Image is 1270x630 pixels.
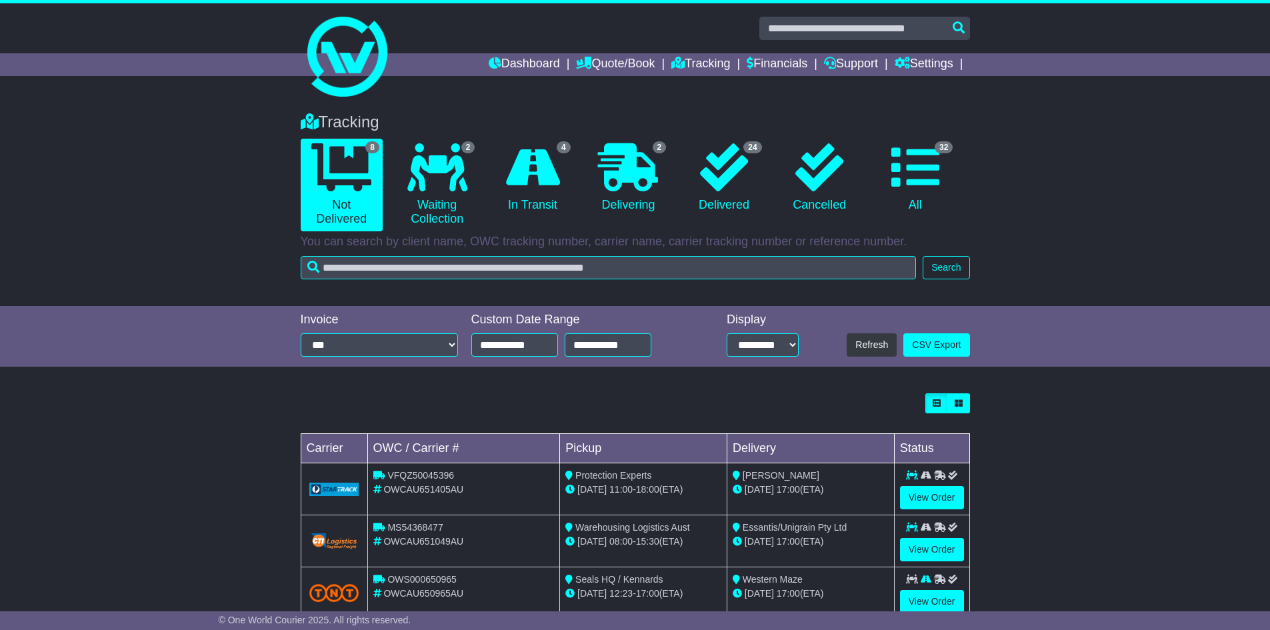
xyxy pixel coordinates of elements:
[575,574,663,585] span: Seals HQ / Kennards
[577,536,607,547] span: [DATE]
[900,486,964,509] a: View Order
[387,574,457,585] span: OWS000650965
[923,256,969,279] button: Search
[847,333,897,357] button: Refresh
[900,538,964,561] a: View Order
[471,313,685,327] div: Custom Date Range
[745,484,774,495] span: [DATE]
[383,588,463,599] span: OWCAU650965AU
[935,141,953,153] span: 32
[577,588,607,599] span: [DATE]
[396,139,478,231] a: 2 Waiting Collection
[743,470,819,481] span: [PERSON_NAME]
[895,53,953,76] a: Settings
[587,139,669,217] a: 2 Delivering
[777,588,800,599] span: 17:00
[565,483,721,497] div: - (ETA)
[747,53,807,76] a: Financials
[294,113,977,132] div: Tracking
[575,522,689,533] span: Warehousing Logistics Aust
[461,141,475,153] span: 2
[309,532,359,551] img: GetCarrierServiceLogo
[575,470,651,481] span: Protection Experts
[387,522,443,533] span: MS54368477
[365,141,379,153] span: 8
[301,313,458,327] div: Invoice
[609,588,633,599] span: 12:23
[309,584,359,602] img: TNT_Domestic.png
[576,53,655,76] a: Quote/Book
[874,139,956,217] a: 32 All
[636,484,659,495] span: 18:00
[745,536,774,547] span: [DATE]
[301,434,367,463] td: Carrier
[894,434,969,463] td: Status
[636,536,659,547] span: 15:30
[557,141,571,153] span: 4
[577,484,607,495] span: [DATE]
[383,484,463,495] span: OWCAU651405AU
[743,141,761,153] span: 24
[301,139,383,231] a: 8 Not Delivered
[900,590,964,613] a: View Order
[387,470,454,481] span: VFQZ50045396
[743,522,847,533] span: Essantis/Unigrain Pty Ltd
[560,434,727,463] td: Pickup
[671,53,730,76] a: Tracking
[489,53,560,76] a: Dashboard
[565,587,721,601] div: - (ETA)
[779,139,861,217] a: Cancelled
[727,434,894,463] td: Delivery
[636,588,659,599] span: 17:00
[491,139,573,217] a: 4 In Transit
[743,574,803,585] span: Western Maze
[609,536,633,547] span: 08:00
[824,53,878,76] a: Support
[733,483,889,497] div: (ETA)
[733,587,889,601] div: (ETA)
[653,141,667,153] span: 2
[903,333,969,357] a: CSV Export
[727,313,799,327] div: Display
[745,588,774,599] span: [DATE]
[565,535,721,549] div: - (ETA)
[301,235,970,249] p: You can search by client name, OWC tracking number, carrier name, carrier tracking number or refe...
[609,484,633,495] span: 11:00
[777,484,800,495] span: 17:00
[219,615,411,625] span: © One World Courier 2025. All rights reserved.
[777,536,800,547] span: 17:00
[309,483,359,496] img: GetCarrierServiceLogo
[683,139,765,217] a: 24 Delivered
[383,536,463,547] span: OWCAU651049AU
[367,434,560,463] td: OWC / Carrier #
[733,535,889,549] div: (ETA)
